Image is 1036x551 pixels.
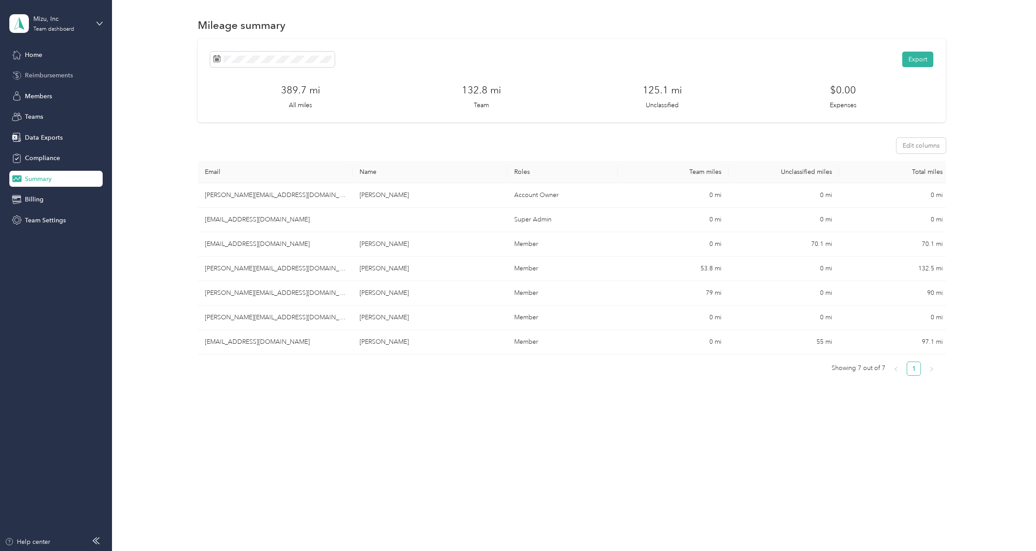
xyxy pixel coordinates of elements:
td: 0 mi [728,257,839,281]
td: Spencer Vance [352,183,507,208]
td: 55 mi [728,330,839,354]
td: 0 mi [618,183,728,208]
h3: 132.8 mi [462,83,501,97]
td: spencer@getmizu.com [198,183,352,208]
span: Reimbursements [25,71,73,80]
td: daelan@getmizu.com [198,330,352,354]
td: 0 mi [728,281,839,306]
td: Account Owner [507,183,618,208]
td: Super Admin [507,208,618,232]
td: tyler@getmizu.com [198,281,352,306]
td: 0 mi [839,183,950,208]
h3: 125.1 mi [643,83,682,97]
td: 53.8 mi [618,257,728,281]
div: Mizu, Inc [33,14,89,24]
button: right [924,362,939,376]
span: Data Exports [25,133,63,142]
span: Home [25,50,42,60]
span: Showing 7 out of 7 [832,362,885,375]
td: Ben Weekes [352,232,507,257]
div: Team dashboard [33,27,74,32]
a: 1 [907,362,920,375]
span: Summary [25,174,52,184]
td: Member [507,330,618,354]
td: 0 mi [728,183,839,208]
h3: 389.7 mi [281,83,320,97]
td: 97.1 mi [839,330,950,354]
button: left [889,362,903,376]
td: 0 mi [618,232,728,257]
td: 70.1 mi [839,232,950,257]
td: ben@getmizu.com [198,232,352,257]
td: 0 mi [839,306,950,330]
h1: Mileage summary [198,20,285,30]
th: Roles [507,161,618,183]
iframe: Everlance-gr Chat Button Frame [986,501,1036,551]
li: 1 [907,362,921,376]
p: Unclassified [646,101,679,110]
td: 90 mi [839,281,950,306]
p: Expenses [830,101,856,110]
td: 132.5 mi [839,257,950,281]
td: adam@getmizu.com [198,257,352,281]
td: Member [507,281,618,306]
td: Kyle Johansen [352,306,507,330]
td: Member [507,232,618,257]
button: Edit columns [896,138,946,153]
td: Adam Nay [352,257,507,281]
td: Tyler Gregory [352,281,507,306]
td: 0 mi [728,306,839,330]
button: Export [902,52,933,67]
li: Next Page [924,362,939,376]
span: Team Settings [25,216,66,225]
td: Member [507,257,618,281]
th: Email [198,161,352,183]
td: 70.1 mi [728,232,839,257]
li: Previous Page [889,362,903,376]
td: Member [507,306,618,330]
span: Teams [25,112,43,121]
td: kyle@getmizu.com [198,306,352,330]
th: Total miles [839,161,950,183]
td: 0 mi [618,306,728,330]
h3: $0.00 [830,83,856,97]
td: success+getmizu@everlance.com [198,208,352,232]
td: 0 mi [618,330,728,354]
th: Team miles [618,161,728,183]
td: 79 mi [618,281,728,306]
th: Unclassified miles [728,161,839,183]
td: 0 mi [618,208,728,232]
td: 0 mi [728,208,839,232]
button: Help center [5,537,50,547]
span: Billing [25,195,44,204]
th: Name [352,161,507,183]
p: Team [474,101,489,110]
span: left [893,366,899,372]
td: Daelan Prete [352,330,507,354]
p: All miles [289,101,312,110]
td: 0 mi [839,208,950,232]
span: Members [25,92,52,101]
span: right [929,366,934,372]
span: Compliance [25,153,60,163]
